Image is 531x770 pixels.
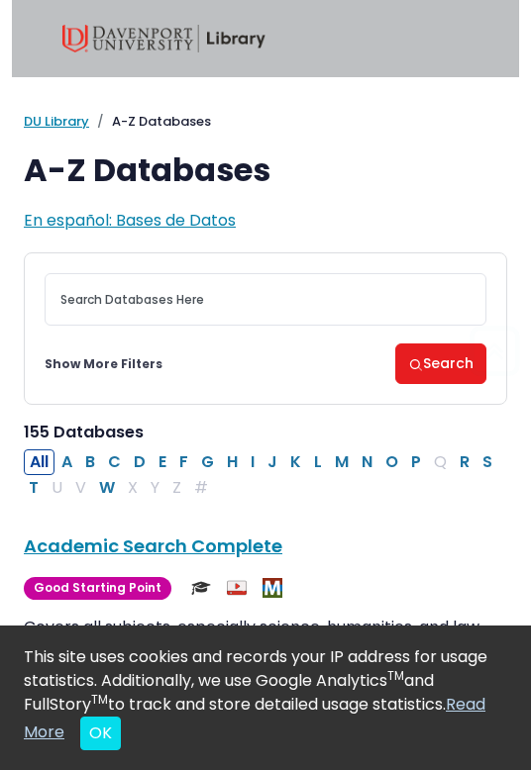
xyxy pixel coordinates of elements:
button: Filter Results H [221,449,244,475]
button: Filter Results N [356,449,378,475]
button: Filter Results F [173,449,194,475]
h1: A-Z Databases [24,151,507,189]
button: Search [395,343,486,384]
button: Filter Results S [477,449,498,475]
div: Alpha-list to filter by first letter of database name [24,450,500,499]
button: Filter Results G [195,449,220,475]
button: Filter Results M [329,449,355,475]
sup: TM [91,691,108,708]
button: Filter Results C [102,449,127,475]
button: Filter Results J [262,449,283,475]
span: 155 Databases [24,421,144,443]
button: Filter Results L [308,449,328,475]
button: Filter Results P [405,449,427,475]
a: DU Library [24,112,89,131]
button: Filter Results E [153,449,172,475]
nav: breadcrumb [24,112,507,132]
div: This site uses cookies and records your IP address for usage statistics. Additionally, we use Goo... [24,645,507,750]
p: Covers all subjects, especially science, humanities, and law. [24,616,507,639]
a: Academic Search Complete [24,533,282,558]
input: Search database by title or keyword [45,273,486,326]
button: Filter Results K [284,449,307,475]
img: MeL (Michigan electronic Library) [263,578,282,598]
sup: TM [387,667,404,684]
button: Filter Results B [79,449,101,475]
button: Filter Results D [128,449,152,475]
a: Back to Top [463,336,526,368]
img: Audio & Video [227,578,247,598]
li: A-Z Databases [89,112,211,132]
button: Filter Results T [23,475,45,501]
button: Filter Results R [454,449,476,475]
a: En español: Bases de Datos [24,209,236,232]
span: Good Starting Point [24,577,171,600]
button: All [24,449,54,475]
button: Close [80,717,121,750]
img: Davenport University Library [62,25,265,52]
img: Scholarly or Peer Reviewed [191,578,211,598]
button: Filter Results I [245,449,261,475]
button: Filter Results A [55,449,78,475]
button: Filter Results W [93,475,121,501]
button: Filter Results O [379,449,404,475]
a: Show More Filters [45,355,162,373]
